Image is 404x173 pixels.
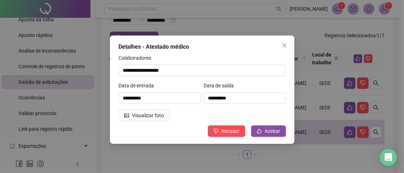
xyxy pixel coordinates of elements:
label: Data de saída [204,82,238,90]
div: Open Intercom Messenger [380,149,397,166]
span: picture [124,113,129,118]
button: Recusar [208,125,245,137]
button: Close [279,40,290,51]
label: Data de entrada [118,82,159,90]
span: Aceitar [265,127,280,135]
label: Colaboradores [118,54,156,62]
div: Detalhes - Atestado médico [118,43,286,51]
button: Aceitar [251,125,286,137]
span: close [282,43,287,48]
button: Visualizar foto [118,110,170,121]
span: Recusar [221,127,239,135]
span: dislike [214,129,218,134]
span: Visualizar foto [132,112,164,119]
span: like [257,129,262,134]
